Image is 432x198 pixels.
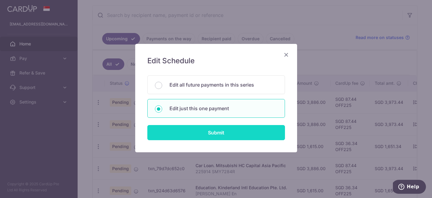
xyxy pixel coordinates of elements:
[393,180,426,195] iframe: Opens a widget where you can find more information
[169,105,277,112] p: Edit just this one payment
[147,56,285,66] h5: Edit Schedule
[147,125,285,140] input: Submit
[283,51,290,58] button: Close
[169,81,277,88] p: Edit all future payments in this series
